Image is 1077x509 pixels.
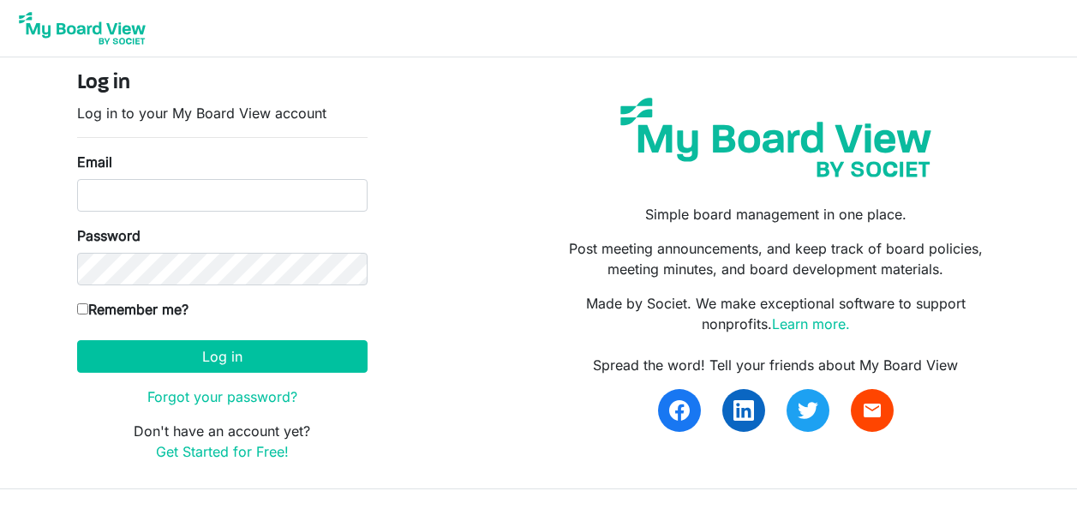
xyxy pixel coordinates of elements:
img: linkedin.svg [733,400,754,421]
div: Spread the word! Tell your friends about My Board View [551,355,1000,375]
a: Get Started for Free! [156,443,289,460]
label: Email [77,152,112,172]
img: facebook.svg [669,400,690,421]
img: My Board View Logo [14,7,151,50]
a: Forgot your password? [147,388,297,405]
label: Remember me? [77,299,188,320]
a: email [851,389,894,432]
p: Simple board management in one place. [551,204,1000,225]
p: Post meeting announcements, and keep track of board policies, meeting minutes, and board developm... [551,238,1000,279]
img: twitter.svg [798,400,818,421]
span: email [862,400,883,421]
p: Made by Societ. We make exceptional software to support nonprofits. [551,293,1000,334]
a: Learn more. [772,315,850,332]
label: Password [77,225,141,246]
button: Log in [77,340,368,373]
p: Log in to your My Board View account [77,103,368,123]
h4: Log in [77,71,368,96]
p: Don't have an account yet? [77,421,368,462]
img: my-board-view-societ.svg [607,85,944,190]
input: Remember me? [77,303,88,314]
